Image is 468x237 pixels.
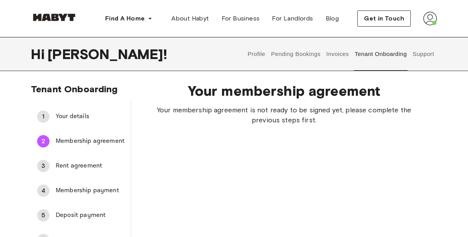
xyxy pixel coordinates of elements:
[37,160,50,172] div: 3
[31,181,131,200] div: 4Membership payment
[357,10,411,27] button: Get in Touch
[354,37,408,71] button: Tenant Onboarding
[31,14,77,21] img: Habyt
[56,161,125,171] span: Rent agreement
[156,105,412,125] span: Your membership agreement is not ready to be signed yet, please complete the previous steps first.
[31,46,48,62] span: Hi
[56,137,125,146] span: Membership agreement
[171,14,209,23] span: About Habyt
[105,14,145,23] span: Find A Home
[270,37,321,71] button: Pending Bookings
[325,37,350,71] button: Invoices
[319,11,345,26] a: Blog
[56,211,125,220] span: Deposit payment
[56,112,125,121] span: Your details
[245,37,437,71] div: user profile tabs
[326,14,339,23] span: Blog
[423,12,437,25] img: avatar
[31,206,131,225] div: 5Deposit payment
[412,37,435,71] button: Support
[31,132,131,151] div: 2Membership agreement
[31,107,131,126] div: 1Your details
[156,83,412,99] span: Your membership agreement
[37,135,50,147] div: 2
[37,185,50,197] div: 4
[48,46,167,62] span: [PERSON_NAME] !
[31,157,131,175] div: 3Rent agreement
[247,37,266,71] button: Profile
[37,110,50,123] div: 1
[364,14,404,23] span: Get in Touch
[99,11,159,26] button: Find A Home
[165,11,215,26] a: About Habyt
[266,11,319,26] a: For Landlords
[272,14,313,23] span: For Landlords
[222,14,260,23] span: For Business
[56,186,125,195] span: Membership payment
[215,11,266,26] a: For Business
[31,83,118,95] span: Tenant Onboarding
[37,209,50,222] div: 5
